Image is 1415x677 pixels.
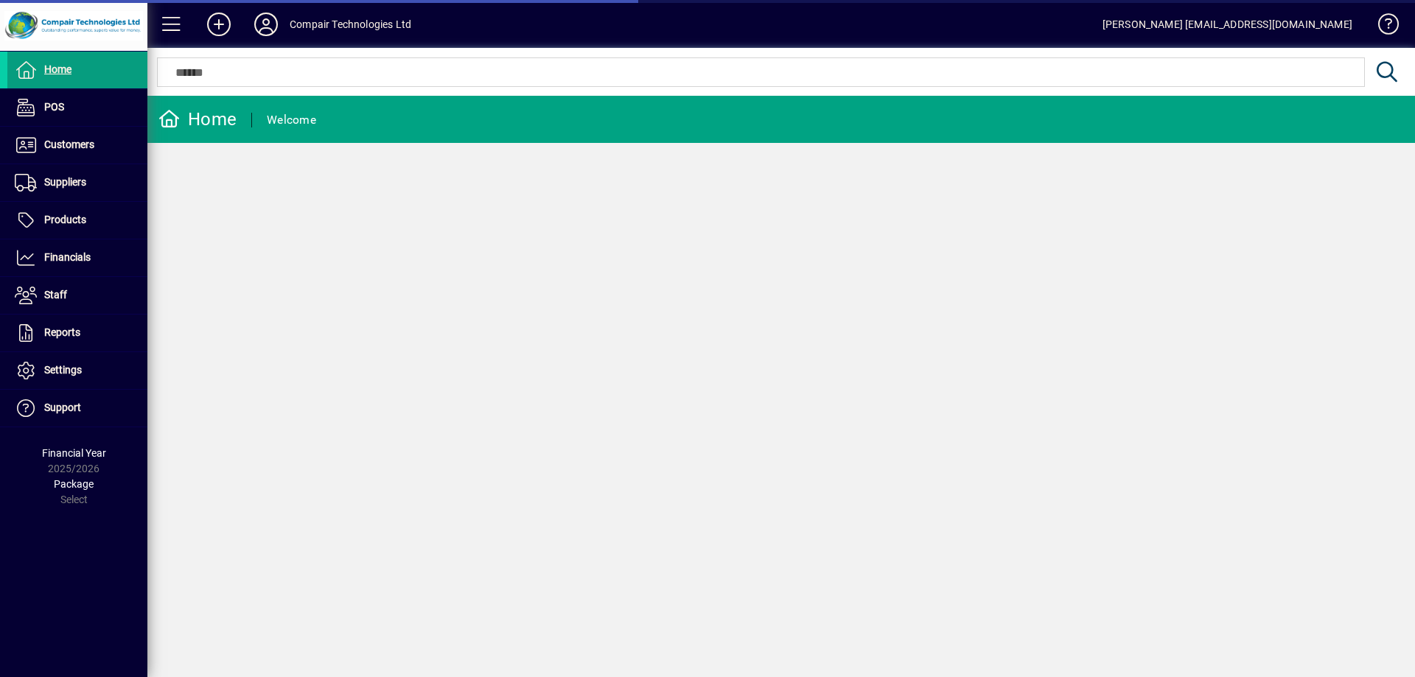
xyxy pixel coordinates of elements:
a: Suppliers [7,164,147,201]
a: POS [7,89,147,126]
span: Financials [44,251,91,263]
div: Welcome [267,108,316,132]
a: Financials [7,239,147,276]
div: [PERSON_NAME] [EMAIL_ADDRESS][DOMAIN_NAME] [1103,13,1352,36]
span: Staff [44,289,67,301]
span: Support [44,401,81,413]
a: Knowledge Base [1367,3,1397,51]
button: Add [195,11,242,38]
a: Settings [7,352,147,389]
span: Settings [44,364,82,376]
span: Package [54,478,94,490]
span: Customers [44,138,94,150]
div: Home [158,108,237,131]
div: Compair Technologies Ltd [290,13,411,36]
span: Products [44,214,86,225]
button: Profile [242,11,290,38]
span: POS [44,101,64,113]
a: Reports [7,315,147,351]
span: Reports [44,326,80,338]
span: Suppliers [44,176,86,188]
span: Home [44,63,71,75]
a: Products [7,202,147,239]
a: Support [7,390,147,427]
a: Customers [7,127,147,164]
span: Financial Year [42,447,106,459]
a: Staff [7,277,147,314]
